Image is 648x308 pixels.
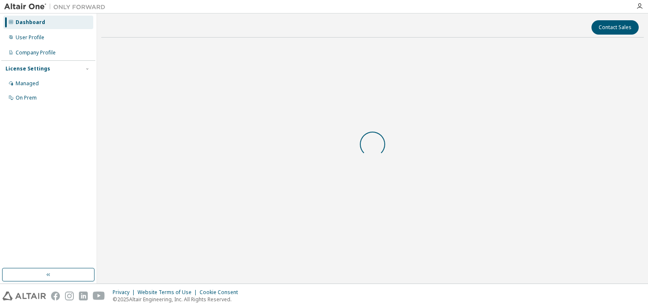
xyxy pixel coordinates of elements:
[3,292,46,300] img: altair_logo.svg
[4,3,110,11] img: Altair One
[591,20,639,35] button: Contact Sales
[16,19,45,26] div: Dashboard
[16,49,56,56] div: Company Profile
[93,292,105,300] img: youtube.svg
[16,34,44,41] div: User Profile
[51,292,60,300] img: facebook.svg
[200,289,243,296] div: Cookie Consent
[16,95,37,101] div: On Prem
[113,296,243,303] p: © 2025 Altair Engineering, Inc. All Rights Reserved.
[79,292,88,300] img: linkedin.svg
[65,292,74,300] img: instagram.svg
[138,289,200,296] div: Website Terms of Use
[5,65,50,72] div: License Settings
[16,80,39,87] div: Managed
[113,289,138,296] div: Privacy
